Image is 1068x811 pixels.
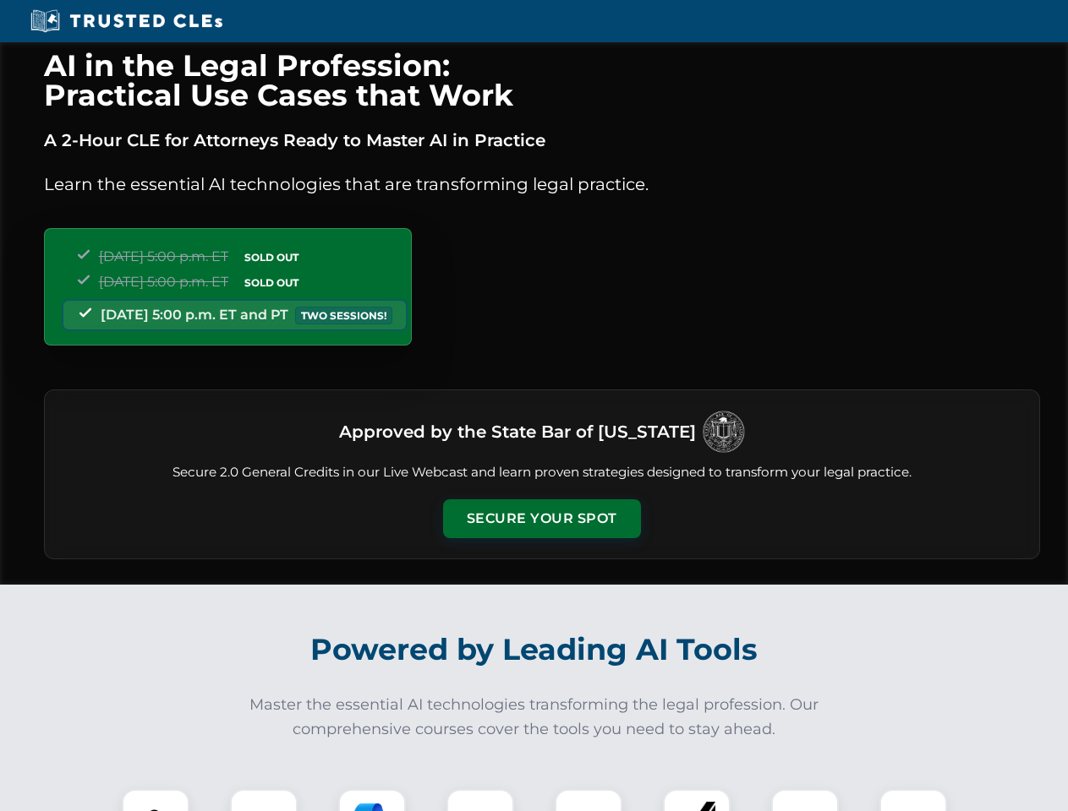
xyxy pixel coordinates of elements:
span: [DATE] 5:00 p.m. ET [99,248,228,264]
img: Logo [703,411,745,453]
p: A 2-Hour CLE for Attorneys Ready to Master AI in Practice [44,127,1040,154]
p: Master the essential AI technologies transforming the legal profession. Our comprehensive courses... [238,693,830,742]
h3: Approved by the State Bar of [US_STATE] [339,416,696,447]
span: [DATE] 5:00 p.m. ET [99,274,228,290]
h1: AI in the Legal Profession: Practical Use Cases that Work [44,51,1040,110]
span: SOLD OUT [238,274,304,291]
span: SOLD OUT [238,248,304,266]
img: Trusted CLEs [25,8,227,34]
p: Secure 2.0 General Credits in our Live Webcast and learn proven strategies designed to transform ... [65,463,1019,482]
button: Secure Your Spot [443,499,641,538]
h2: Powered by Leading AI Tools [66,620,1003,679]
p: Learn the essential AI technologies that are transforming legal practice. [44,171,1040,198]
